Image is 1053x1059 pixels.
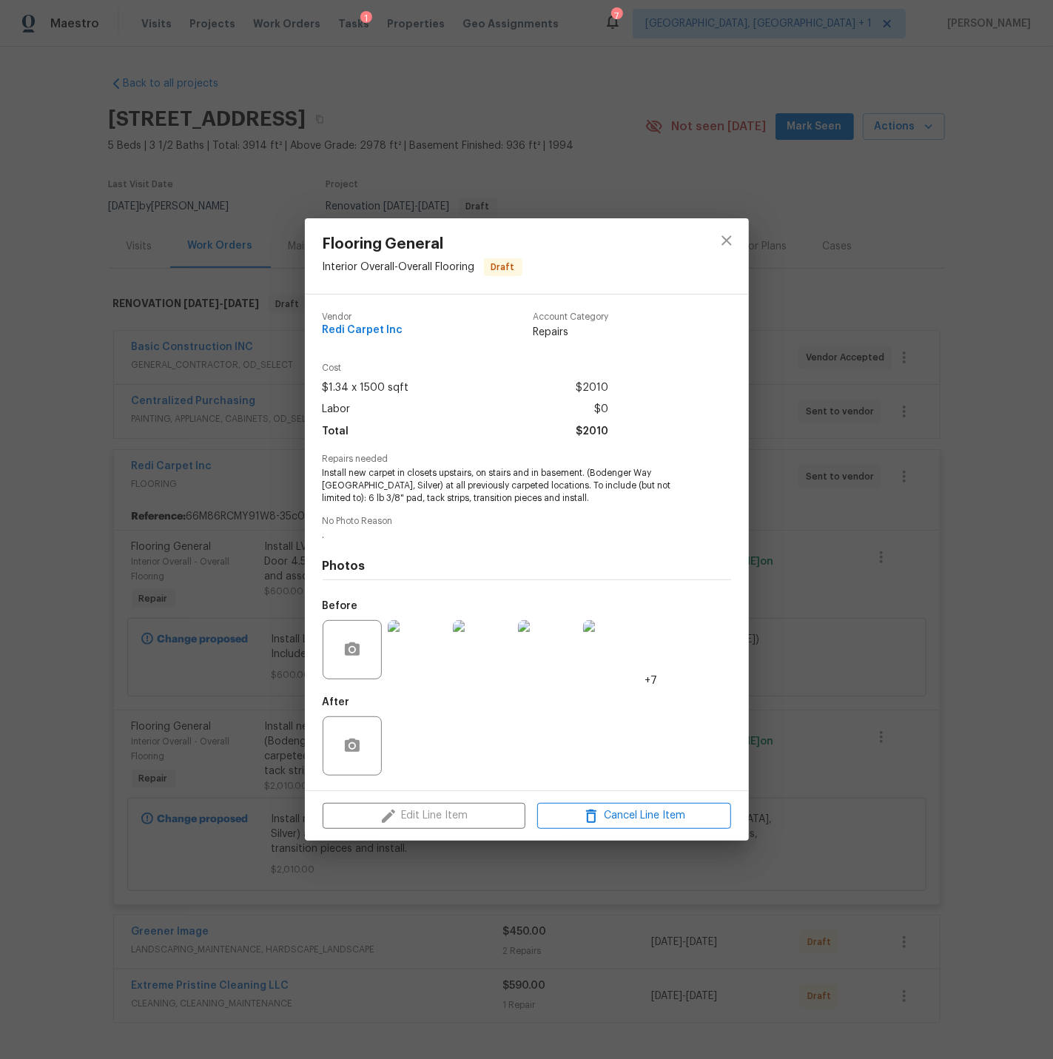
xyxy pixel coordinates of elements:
span: Draft [485,260,521,275]
h5: After [323,697,350,707]
span: Repairs needed [323,454,731,464]
span: $1.34 x 1500 sqft [323,377,409,399]
button: Cancel Line Item [537,803,731,829]
span: Cancel Line Item [542,807,727,825]
span: Account Category [533,312,608,322]
div: 7 [611,9,622,24]
span: +7 [645,673,658,688]
span: Vendor [323,312,403,322]
span: Labor [323,399,351,420]
span: $2010 [576,421,608,443]
span: Repairs [533,325,608,340]
span: Flooring General [323,236,522,252]
span: Redi Carpet Inc [323,325,403,336]
span: $0 [594,399,608,420]
h4: Photos [323,559,731,574]
button: close [709,223,744,258]
span: Total [323,421,349,443]
span: No Photo Reason [323,517,731,526]
span: $2010 [576,377,608,399]
span: Install new carpet in closets upstairs, on stairs and in basement. (Bodenger Way [GEOGRAPHIC_DATA... [323,467,690,504]
h5: Before [323,601,358,611]
span: Cost [323,363,608,373]
span: . [323,529,690,542]
span: Interior Overall - Overall Flooring [323,262,475,272]
div: 1 [360,11,372,26]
